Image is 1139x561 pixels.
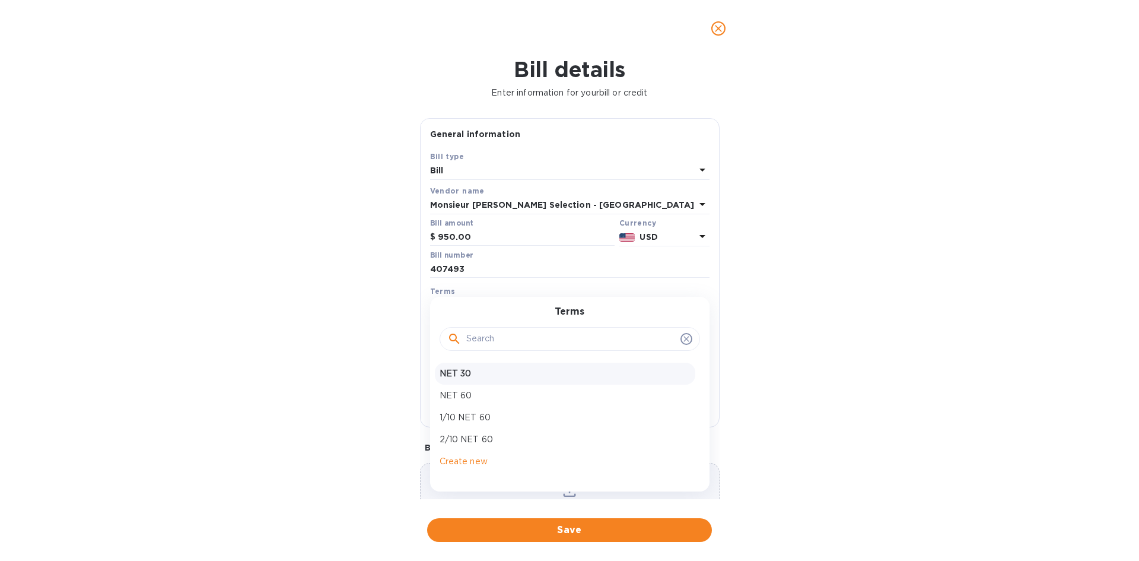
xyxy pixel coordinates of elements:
p: 1/10 NET 60 [440,411,691,424]
img: USD [619,233,635,242]
button: Save [427,518,712,542]
p: 2/10 NET 60 [440,433,691,446]
b: Currency [619,218,656,227]
b: Bill type [430,152,464,161]
h1: Bill details [9,57,1130,82]
p: Select terms [430,300,483,312]
b: Vendor name [430,186,485,195]
p: NET 30 [440,367,691,380]
p: NET 60 [440,389,691,402]
b: Monsieur [PERSON_NAME] Selection - [GEOGRAPHIC_DATA] [430,200,695,210]
h3: Terms [555,306,584,318]
p: Create new [440,455,691,468]
b: USD [640,232,657,242]
input: $ Enter bill amount [438,229,615,246]
label: Bill number [430,252,473,259]
b: Bill [430,166,444,175]
div: $ [430,229,438,246]
p: Enter information for your bill or credit [9,87,1130,99]
label: Bill amount [430,220,473,227]
input: Search [466,330,676,348]
p: Bill image [425,442,715,454]
input: Enter bill number [430,261,710,278]
b: Terms [430,287,456,296]
span: Save [437,523,702,537]
b: General information [430,129,521,139]
button: close [704,14,733,43]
